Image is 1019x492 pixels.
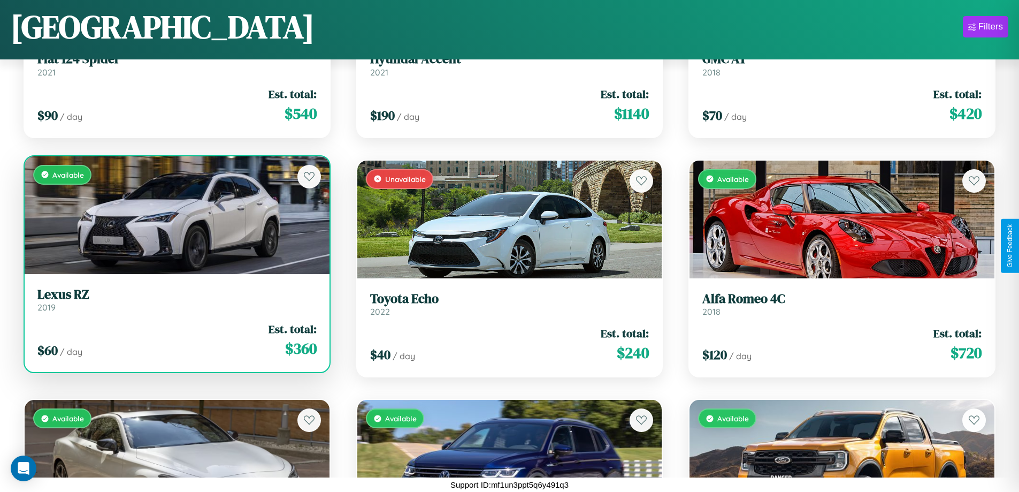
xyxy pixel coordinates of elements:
[285,338,317,359] span: $ 360
[601,326,649,341] span: Est. total:
[11,5,315,49] h1: [GEOGRAPHIC_DATA]
[1006,224,1014,268] div: Give Feedback
[370,306,390,317] span: 2022
[450,478,569,492] p: Support ID: mf1un3ppt5q6y491q3
[37,302,56,313] span: 2019
[949,103,982,124] span: $ 420
[370,291,649,317] a: Toyota Echo2022
[37,287,317,302] h3: Lexus RZ
[269,321,317,337] span: Est. total:
[370,51,649,78] a: Hyundai Accent2021
[393,351,415,361] span: / day
[370,346,390,364] span: $ 40
[978,21,1003,32] div: Filters
[385,414,417,423] span: Available
[385,175,426,184] span: Unavailable
[729,351,752,361] span: / day
[702,67,721,78] span: 2018
[702,51,982,78] a: GMC AT2018
[717,175,749,184] span: Available
[37,51,317,67] h3: Fiat 124 Spider
[933,86,982,102] span: Est. total:
[52,170,84,179] span: Available
[933,326,982,341] span: Est. total:
[11,456,36,481] div: Open Intercom Messenger
[370,51,649,67] h3: Hyundai Accent
[52,414,84,423] span: Available
[601,86,649,102] span: Est. total:
[285,103,317,124] span: $ 540
[37,51,317,78] a: Fiat 124 Spider2021
[702,291,982,307] h3: Alfa Romeo 4C
[370,67,388,78] span: 2021
[724,111,747,122] span: / day
[37,67,56,78] span: 2021
[37,107,58,124] span: $ 90
[60,111,82,122] span: / day
[370,107,395,124] span: $ 190
[37,342,58,359] span: $ 60
[37,287,317,313] a: Lexus RZ2019
[951,342,982,364] span: $ 720
[702,107,722,124] span: $ 70
[269,86,317,102] span: Est. total:
[370,291,649,307] h3: Toyota Echo
[702,51,982,67] h3: GMC AT
[702,306,721,317] span: 2018
[963,16,1008,37] button: Filters
[617,342,649,364] span: $ 240
[397,111,419,122] span: / day
[717,414,749,423] span: Available
[60,346,82,357] span: / day
[702,291,982,317] a: Alfa Romeo 4C2018
[614,103,649,124] span: $ 1140
[702,346,727,364] span: $ 120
